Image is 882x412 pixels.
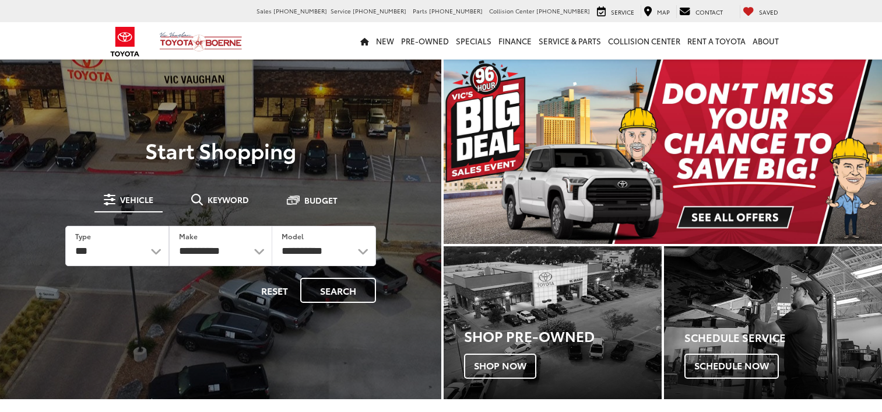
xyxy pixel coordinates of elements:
[641,5,673,18] a: Map
[49,138,392,162] p: Start Shopping
[282,231,304,241] label: Model
[398,22,452,60] a: Pre-Owned
[684,354,779,378] span: Schedule Now
[684,22,749,60] a: Rent a Toyota
[535,22,605,60] a: Service & Parts: Opens in a new tab
[464,354,536,378] span: Shop Now
[611,8,634,16] span: Service
[251,278,298,303] button: Reset
[605,22,684,60] a: Collision Center
[159,32,243,52] img: Vic Vaughan Toyota of Boerne
[256,6,272,15] span: Sales
[684,332,882,344] h4: Schedule Service
[536,6,590,15] span: [PHONE_NUMBER]
[657,8,670,16] span: Map
[452,22,495,60] a: Specials
[594,5,637,18] a: Service
[464,328,662,343] h3: Shop Pre-Owned
[489,6,535,15] span: Collision Center
[208,195,249,204] span: Keyword
[740,5,781,18] a: My Saved Vehicles
[304,196,338,204] span: Budget
[676,5,726,18] a: Contact
[179,231,198,241] label: Make
[331,6,351,15] span: Service
[103,23,147,61] img: Toyota
[759,8,778,16] span: Saved
[300,278,376,303] button: Search
[75,231,91,241] label: Type
[664,246,882,399] a: Schedule Service Schedule Now
[495,22,535,60] a: Finance
[357,22,373,60] a: Home
[273,6,327,15] span: [PHONE_NUMBER]
[353,6,406,15] span: [PHONE_NUMBER]
[413,6,427,15] span: Parts
[695,8,723,16] span: Contact
[749,22,782,60] a: About
[429,6,483,15] span: [PHONE_NUMBER]
[373,22,398,60] a: New
[120,195,153,204] span: Vehicle
[444,246,662,399] div: Toyota
[664,246,882,399] div: Toyota
[444,246,662,399] a: Shop Pre-Owned Shop Now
